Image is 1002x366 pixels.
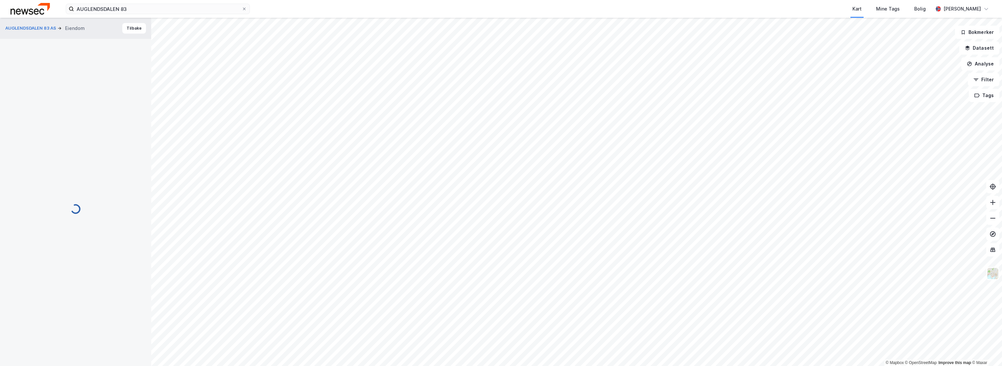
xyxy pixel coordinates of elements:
button: Datasett [959,41,999,55]
button: Bokmerker [955,26,999,39]
div: Kart [852,5,862,13]
input: Søk på adresse, matrikkel, gårdeiere, leietakere eller personer [74,4,242,14]
button: Analyse [961,57,999,70]
a: Mapbox [886,360,904,365]
div: Eiendom [65,24,85,32]
button: Tilbake [122,23,146,34]
button: Tags [969,89,999,102]
div: Kontrollprogram for chat [969,334,1002,366]
div: [PERSON_NAME] [943,5,981,13]
a: OpenStreetMap [905,360,937,365]
iframe: Chat Widget [969,334,1002,366]
a: Improve this map [939,360,971,365]
button: AUGLENDSDALEN 83 AS [5,25,58,32]
button: Filter [968,73,999,86]
div: Mine Tags [876,5,900,13]
div: Bolig [914,5,926,13]
img: newsec-logo.f6e21ccffca1b3a03d2d.png [11,3,50,14]
img: Z [987,267,999,280]
img: spinner.a6d8c91a73a9ac5275cf975e30b51cfb.svg [70,204,81,214]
